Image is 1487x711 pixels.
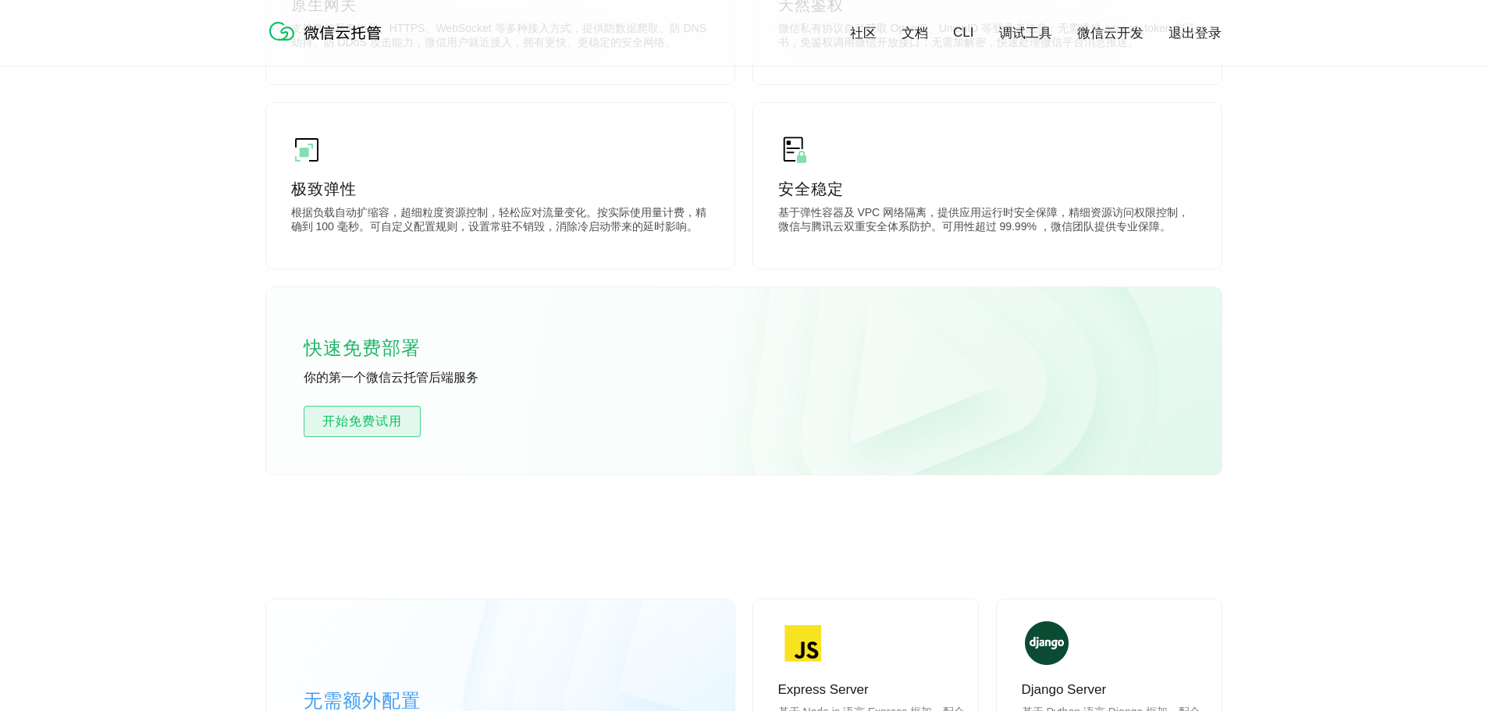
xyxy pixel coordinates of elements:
a: 文档 [902,24,928,42]
p: Django Server [1022,681,1209,699]
p: 根据负载自动扩缩容，超细粒度资源控制，轻松应对流量变化。按实际使用量计费，精确到 100 毫秒。可自定义配置规则，设置常驻不销毁，消除冷启动带来的延时影响。 [291,206,710,237]
a: 微信云托管 [266,36,391,49]
p: 基于弹性容器及 VPC 网络隔离，提供应用运行时安全保障，精细资源访问权限控制，微信与腾讯云双重安全体系防护。可用性超过 99.99% ，微信团队提供专业保障。 [778,206,1197,237]
span: 开始免费试用 [304,412,420,431]
p: Express Server [778,681,966,699]
img: 微信云托管 [266,16,391,47]
p: 安全稳定 [778,178,1197,200]
p: 快速免费部署 [304,332,460,364]
p: 你的第一个微信云托管后端服务 [304,370,538,387]
a: CLI [953,25,973,41]
a: 退出登录 [1169,24,1222,42]
a: 调试工具 [999,24,1052,42]
a: 社区 [850,24,877,42]
p: 极致弹性 [291,178,710,200]
a: 微信云开发 [1077,24,1144,42]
